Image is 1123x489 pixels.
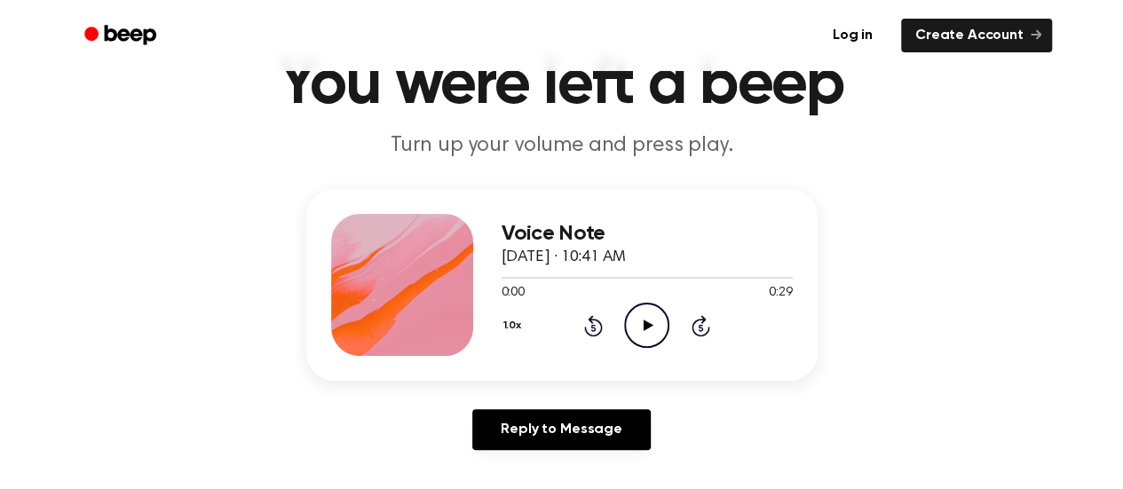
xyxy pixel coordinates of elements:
a: Reply to Message [472,409,650,450]
a: Log in [815,15,890,56]
h3: Voice Note [502,222,793,246]
span: [DATE] · 10:41 AM [502,249,626,265]
h1: You were left a beep [107,53,1016,117]
a: Create Account [901,19,1052,52]
button: 1.0x [502,311,528,341]
a: Beep [72,19,172,53]
p: Turn up your volume and press play. [221,131,903,161]
span: 0:00 [502,284,525,303]
span: 0:29 [769,284,792,303]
